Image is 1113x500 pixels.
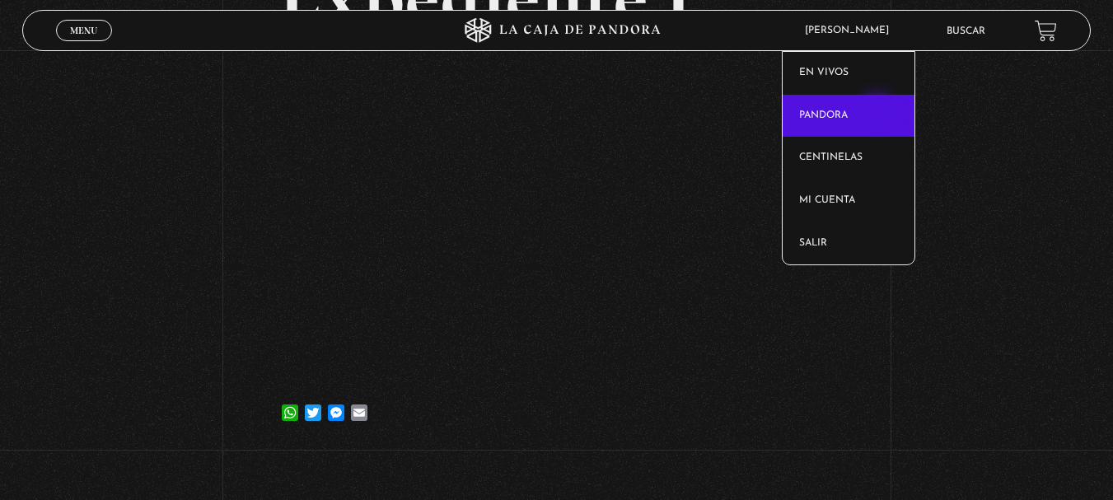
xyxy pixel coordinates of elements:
a: Buscar [947,26,985,36]
a: View your shopping cart [1035,20,1057,42]
span: Menu [70,26,97,35]
iframe: Dailymotion video player – PROGRAMA FRECUENCIA ROJA 1 [278,62,834,374]
a: Centinelas [783,137,914,180]
a: Messenger [325,388,348,421]
a: WhatsApp [278,388,302,421]
a: En vivos [783,52,914,95]
a: Twitter [302,388,325,421]
a: Email [348,388,371,421]
a: Pandora [783,95,914,138]
a: Mi cuenta [783,180,914,222]
span: [PERSON_NAME] [797,26,905,35]
span: Cerrar [64,40,103,51]
a: Salir [783,222,914,265]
